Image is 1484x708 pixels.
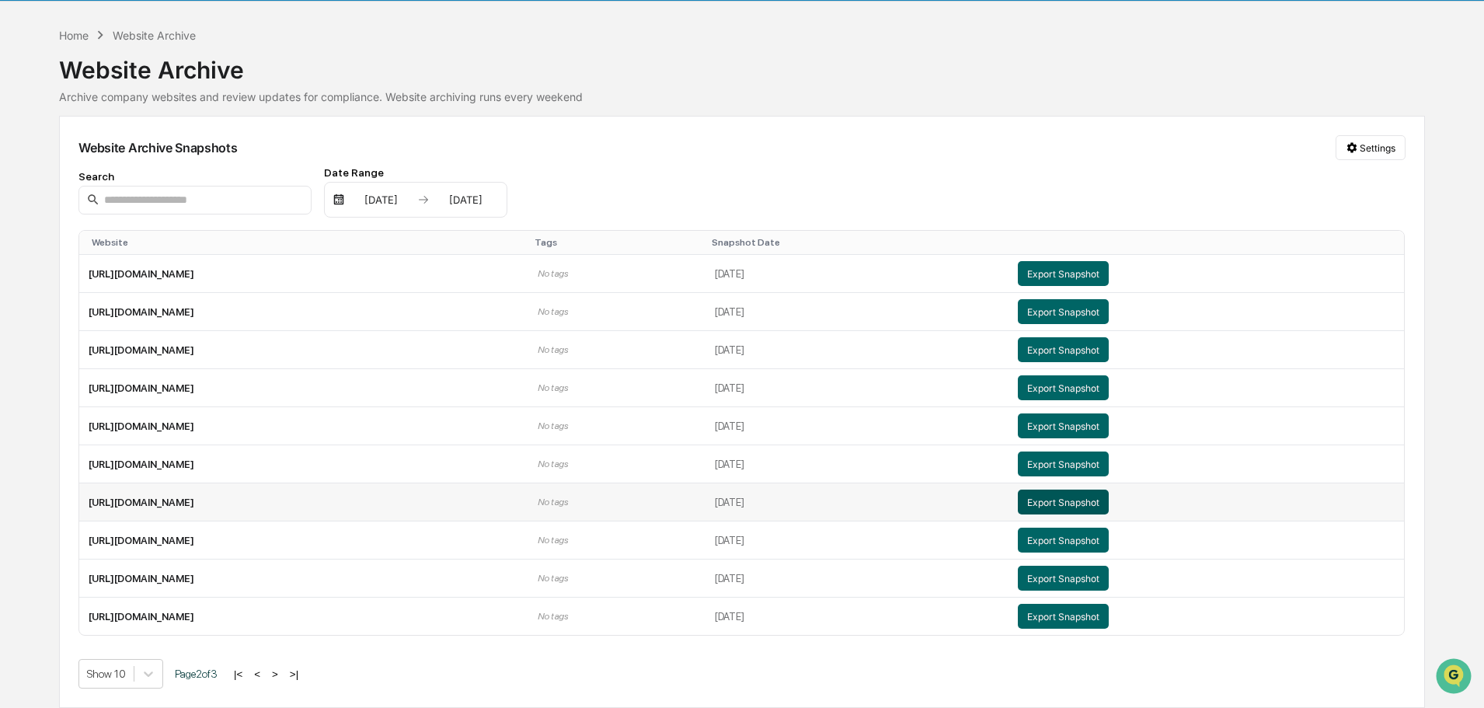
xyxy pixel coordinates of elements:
[78,140,237,155] div: Website Archive Snapshots
[1018,566,1109,591] button: Export Snapshot
[538,573,568,584] span: No tags
[59,44,1424,84] div: Website Archive
[128,196,193,211] span: Attestations
[31,196,100,211] span: Preclearance
[9,219,104,247] a: 🔎Data Lookup
[267,667,283,680] button: >
[333,194,345,206] img: calendar
[79,293,528,331] td: [URL][DOMAIN_NAME]
[79,331,528,369] td: [URL][DOMAIN_NAME]
[705,598,1008,635] td: [DATE]
[1018,490,1109,514] button: Export Snapshot
[175,668,218,680] span: Page 2 of 3
[1434,657,1476,699] iframe: Open customer support
[1018,337,1109,362] button: Export Snapshot
[705,369,1008,407] td: [DATE]
[229,667,247,680] button: |<
[113,29,196,42] div: Website Archive
[705,560,1008,598] td: [DATE]
[705,331,1008,369] td: [DATE]
[1018,261,1109,286] button: Export Snapshot
[16,197,28,210] div: 🖐️
[79,483,528,521] td: [URL][DOMAIN_NAME]
[16,33,283,58] p: How can we help?
[79,407,528,445] td: [URL][DOMAIN_NAME]
[53,119,255,134] div: Start new chat
[538,497,568,507] span: No tags
[705,255,1008,293] td: [DATE]
[31,225,98,241] span: Data Lookup
[1018,299,1109,324] button: Export Snapshot
[433,194,499,206] div: [DATE]
[79,369,528,407] td: [URL][DOMAIN_NAME]
[705,521,1008,560] td: [DATE]
[535,237,699,248] div: Toggle SortBy
[1018,413,1109,438] button: Export Snapshot
[538,268,568,279] span: No tags
[79,445,528,483] td: [URL][DOMAIN_NAME]
[417,194,430,206] img: arrow right
[538,611,568,622] span: No tags
[79,521,528,560] td: [URL][DOMAIN_NAME]
[155,263,188,275] span: Pylon
[1018,528,1109,553] button: Export Snapshot
[16,227,28,239] div: 🔎
[705,445,1008,483] td: [DATE]
[538,382,568,393] span: No tags
[53,134,197,147] div: We're available if you need us!
[250,667,266,680] button: <
[59,29,89,42] div: Home
[538,306,568,317] span: No tags
[348,194,414,206] div: [DATE]
[16,119,44,147] img: 1746055101610-c473b297-6a78-478c-a979-82029cc54cd1
[9,190,106,218] a: 🖐️Preclearance
[79,255,528,293] td: [URL][DOMAIN_NAME]
[1018,375,1109,400] button: Export Snapshot
[538,344,568,355] span: No tags
[285,667,303,680] button: >|
[705,293,1008,331] td: [DATE]
[1018,452,1109,476] button: Export Snapshot
[79,598,528,635] td: [URL][DOMAIN_NAME]
[538,535,568,546] span: No tags
[264,124,283,142] button: Start new chat
[1018,604,1109,629] button: Export Snapshot
[538,420,568,431] span: No tags
[78,170,312,183] div: Search
[92,237,522,248] div: Toggle SortBy
[59,90,1424,103] div: Archive company websites and review updates for compliance. Website archiving runs every weekend
[538,459,568,469] span: No tags
[705,407,1008,445] td: [DATE]
[106,190,199,218] a: 🗄️Attestations
[110,263,188,275] a: Powered byPylon
[113,197,125,210] div: 🗄️
[79,560,528,598] td: [URL][DOMAIN_NAME]
[712,237,1002,248] div: Toggle SortBy
[705,483,1008,521] td: [DATE]
[1336,135,1406,160] button: Settings
[1021,237,1398,248] div: Toggle SortBy
[324,166,507,179] div: Date Range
